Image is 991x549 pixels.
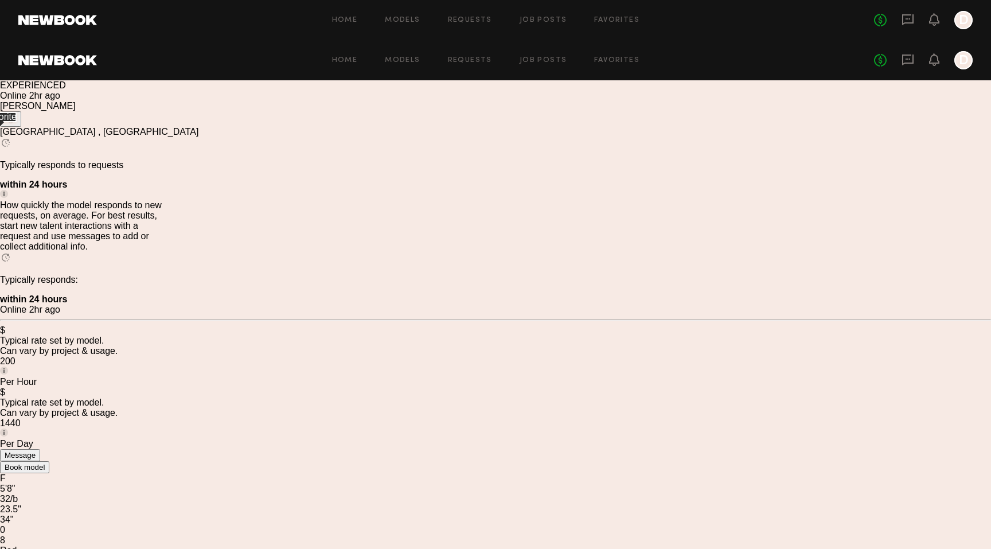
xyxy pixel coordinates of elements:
a: D [954,51,973,69]
a: Favorites [594,57,639,64]
a: Models [385,57,420,64]
a: Job Posts [520,17,567,24]
a: Models [385,17,420,24]
a: D [954,11,973,29]
a: Requests [448,57,492,64]
a: Home [332,17,358,24]
a: Job Posts [520,57,567,64]
a: Home [332,57,358,64]
a: Favorites [594,17,639,24]
a: Requests [448,17,492,24]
